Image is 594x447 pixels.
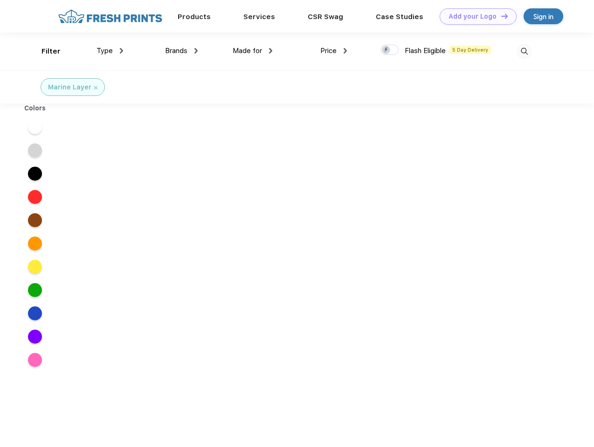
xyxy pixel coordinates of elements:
[501,14,508,19] img: DT
[165,47,187,55] span: Brands
[405,47,446,55] span: Flash Eligible
[17,103,53,113] div: Colors
[94,86,97,89] img: filter_cancel.svg
[41,46,61,57] div: Filter
[269,48,272,54] img: dropdown.png
[308,13,343,21] a: CSR Swag
[449,13,497,20] div: Add your Logo
[55,8,165,25] img: fo%20logo%202.webp
[524,8,563,24] a: Sign in
[233,47,262,55] span: Made for
[97,47,113,55] span: Type
[243,13,275,21] a: Services
[194,48,198,54] img: dropdown.png
[178,13,211,21] a: Products
[120,48,123,54] img: dropdown.png
[517,44,532,59] img: desktop_search.svg
[320,47,337,55] span: Price
[449,46,491,54] span: 5 Day Delivery
[533,11,553,22] div: Sign in
[344,48,347,54] img: dropdown.png
[48,82,91,92] div: Marine Layer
